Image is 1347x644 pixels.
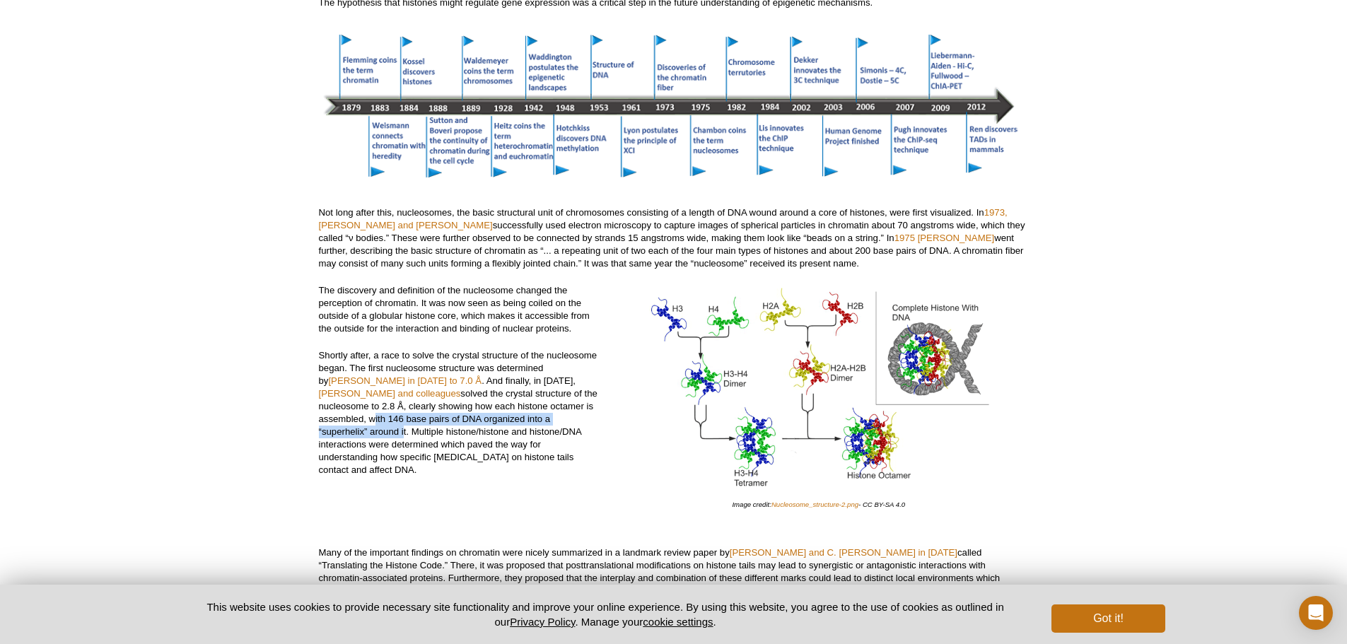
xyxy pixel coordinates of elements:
img: History of Chromatin [320,34,1027,178]
i: Image credit: - CC BY-SA 4.0 [732,500,905,508]
a: [PERSON_NAME] in [DATE] to 7.0 Å [328,375,482,386]
img: Nucleosome Structure [642,284,996,495]
div: Open Intercom Messenger [1299,596,1333,630]
p: Shortly after, a race to solve the crystal structure of the nucleosome began. The first nucleosom... [319,349,599,476]
a: Privacy Policy [510,616,575,628]
p: The discovery and definition of the nucleosome changed the perception of chromatin. It was now se... [319,284,599,335]
p: This website uses cookies to provide necessary site functionality and improve your online experie... [182,599,1029,629]
button: cookie settings [643,616,713,628]
a: Nucleosome_structure-2.png [771,500,858,508]
a: [PERSON_NAME] and C. [PERSON_NAME] in [DATE] [730,547,957,558]
button: Got it! [1051,604,1165,633]
a: [PERSON_NAME] and colleagues [319,388,461,399]
a: 1975 [PERSON_NAME] [894,233,994,243]
p: Not long after this, nucleosomes, the basic structural unit of chromosomes consisting of a length... [319,206,1029,270]
p: Many of the important findings on chromatin were nicely summarized in a landmark review paper by ... [319,546,1029,610]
